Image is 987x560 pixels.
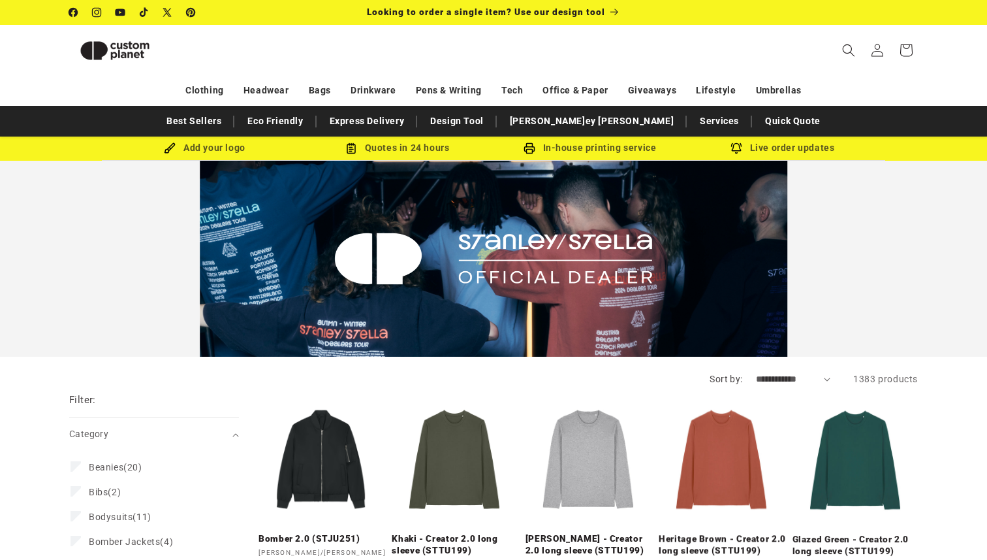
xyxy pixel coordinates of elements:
[309,79,331,102] a: Bags
[164,142,176,154] img: Brush Icon
[89,536,160,547] span: Bomber Jackets
[243,79,289,102] a: Headwear
[298,200,689,318] img: Foreground
[759,110,827,133] a: Quick Quote
[345,142,357,154] img: Order Updates Icon
[756,79,802,102] a: Umbrellas
[628,79,676,102] a: Giveaways
[659,533,786,556] a: Heritage Brown - Creator 2.0 long sleeve (STTU199)
[69,30,161,71] img: Custom Planet
[792,533,920,556] a: Glazed Green - Creator 2.0 long sleeve (STTU199)
[501,79,523,102] a: Tech
[258,533,386,545] a: Bomber 2.0 (STJU251)
[301,140,493,156] div: Quotes in 24 hours
[524,142,535,154] img: In-house printing
[69,429,108,439] span: Category
[392,533,519,556] a: Khaki - Creator 2.0 long sleeve (STTU199)
[424,110,490,133] a: Design Tool
[493,140,686,156] div: In-house printing service
[416,79,482,102] a: Pens & Writing
[853,374,918,384] span: 1383 products
[710,374,742,384] label: Sort by:
[686,140,879,156] div: Live order updates
[730,142,742,154] img: Order updates
[185,79,224,102] a: Clothing
[65,25,205,76] a: Custom Planet
[69,418,239,451] summary: Category (0 selected)
[241,110,309,133] a: Eco Friendly
[89,462,123,472] span: Beanies
[693,110,745,133] a: Services
[367,7,605,17] span: Looking to order a single item? Use our design tool
[69,393,96,408] h2: Filter:
[89,461,142,473] span: (20)
[525,533,653,556] a: [PERSON_NAME] - Creator 2.0 long sleeve (STTU199)
[696,79,736,102] a: Lifestyle
[503,110,680,133] a: [PERSON_NAME]ey [PERSON_NAME]
[351,79,396,102] a: Drinkware
[89,487,108,497] span: Bibs
[89,511,151,523] span: (11)
[160,110,228,133] a: Best Sellers
[89,536,173,548] span: (4)
[108,140,301,156] div: Add your logo
[89,512,133,522] span: Bodysuits
[834,36,863,65] summary: Search
[89,486,121,498] span: (2)
[323,110,411,133] a: Express Delivery
[542,79,608,102] a: Office & Paper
